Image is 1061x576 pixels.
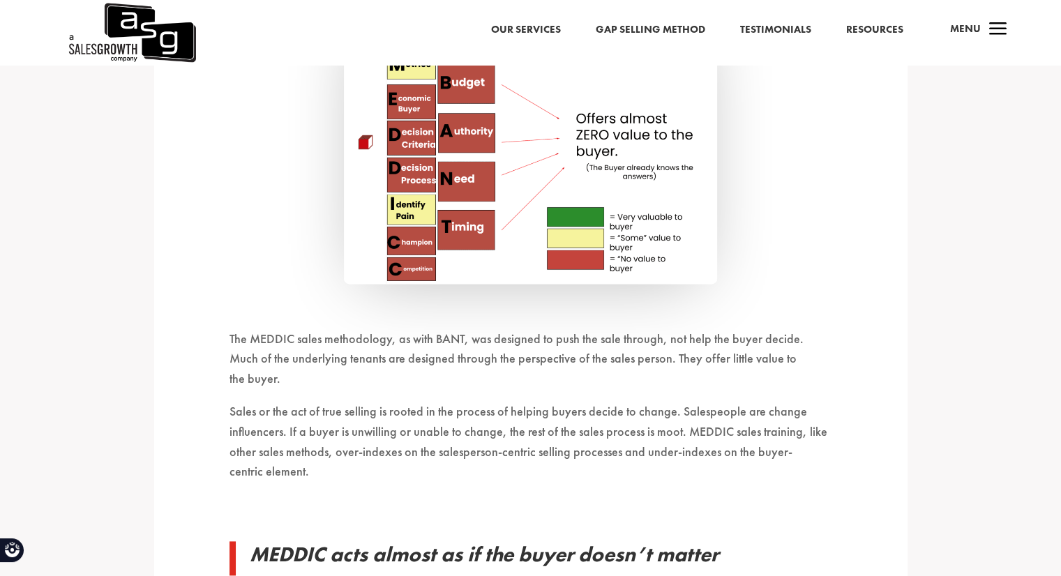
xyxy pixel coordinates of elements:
span: Menu [950,22,981,36]
a: Resources [846,21,903,39]
img: sales training [344,4,717,284]
a: Gap Selling Method [596,21,705,39]
p: The MEDDIC sales methodology, as with BANT, was designed to push the sale through, not help the b... [229,329,832,402]
h5: MEDDIC acts almost as if the buyer doesn’t matter [250,541,832,575]
span: a [984,16,1012,44]
a: Testimonials [740,21,811,39]
a: Our Services [491,21,561,39]
p: Sales or the act of true selling is rooted in the process of helping buyers decide to change. Sal... [229,402,832,494]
